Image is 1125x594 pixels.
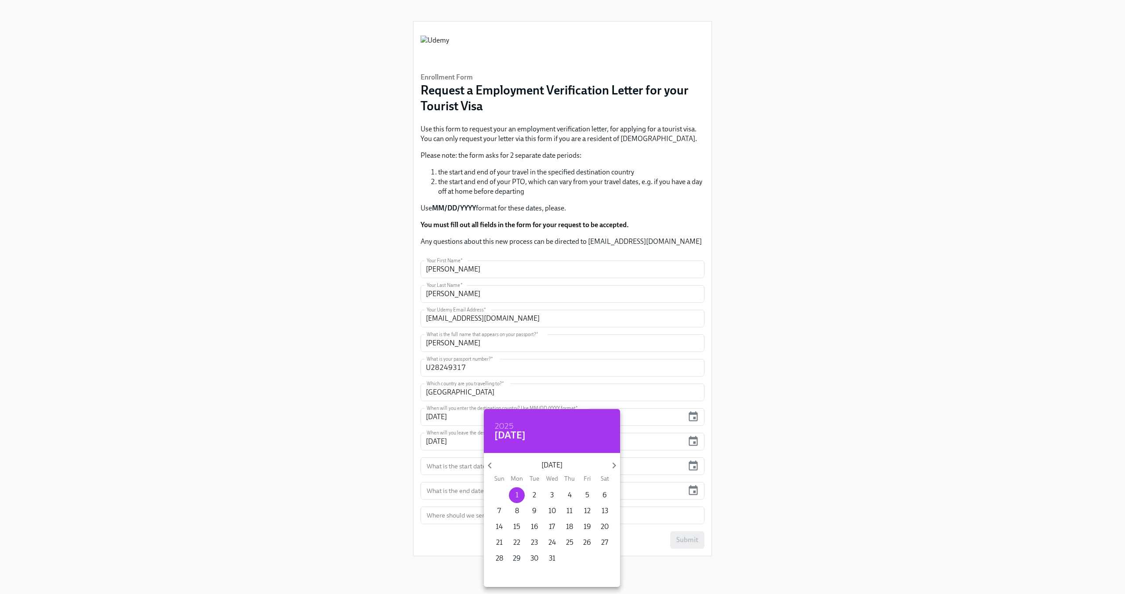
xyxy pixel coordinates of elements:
[526,503,542,519] button: 9
[544,474,560,483] span: Wed
[515,506,519,516] p: 8
[515,490,519,500] p: 1
[491,551,507,566] button: 28
[544,519,560,535] button: 17
[597,474,613,483] span: Sat
[526,487,542,503] button: 2
[491,519,507,535] button: 14
[579,535,595,551] button: 26
[496,460,608,470] p: [DATE]
[579,487,595,503] button: 5
[491,503,507,519] button: 7
[597,503,613,519] button: 13
[513,522,520,532] p: 15
[550,490,554,500] p: 3
[562,519,577,535] button: 18
[548,538,556,547] p: 24
[513,554,521,563] p: 29
[549,522,555,532] p: 17
[579,519,595,535] button: 19
[526,519,542,535] button: 16
[562,535,577,551] button: 25
[530,554,538,563] p: 30
[584,522,591,532] p: 19
[531,522,538,532] p: 16
[509,487,525,503] button: 1
[562,503,577,519] button: 11
[584,506,591,516] p: 12
[509,474,525,483] span: Mon
[544,487,560,503] button: 3
[491,474,507,483] span: Sun
[531,538,538,547] p: 23
[496,522,503,532] p: 14
[597,535,613,551] button: 27
[562,474,577,483] span: Thu
[496,538,503,547] p: 21
[532,506,537,516] p: 9
[494,420,514,434] h6: 2025
[496,554,503,563] p: 28
[526,551,542,566] button: 30
[601,522,609,532] p: 20
[526,535,542,551] button: 23
[579,474,595,483] span: Fri
[583,538,591,547] p: 26
[566,522,573,532] p: 18
[602,506,608,516] p: 13
[601,538,608,547] p: 27
[597,519,613,535] button: 20
[568,490,572,500] p: 4
[509,535,525,551] button: 22
[566,538,573,547] p: 25
[533,490,536,500] p: 2
[597,487,613,503] button: 6
[562,487,577,503] button: 4
[509,519,525,535] button: 15
[494,422,514,431] button: 2025
[544,535,560,551] button: 24
[566,506,573,516] p: 11
[544,551,560,566] button: 31
[526,474,542,483] span: Tue
[497,506,501,516] p: 7
[579,503,595,519] button: 12
[602,490,607,500] p: 6
[494,429,526,442] h4: [DATE]
[585,490,589,500] p: 5
[491,535,507,551] button: 21
[544,503,560,519] button: 10
[509,551,525,566] button: 29
[494,431,526,440] button: [DATE]
[549,554,555,563] p: 31
[509,503,525,519] button: 8
[513,538,520,547] p: 22
[548,506,556,516] p: 10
